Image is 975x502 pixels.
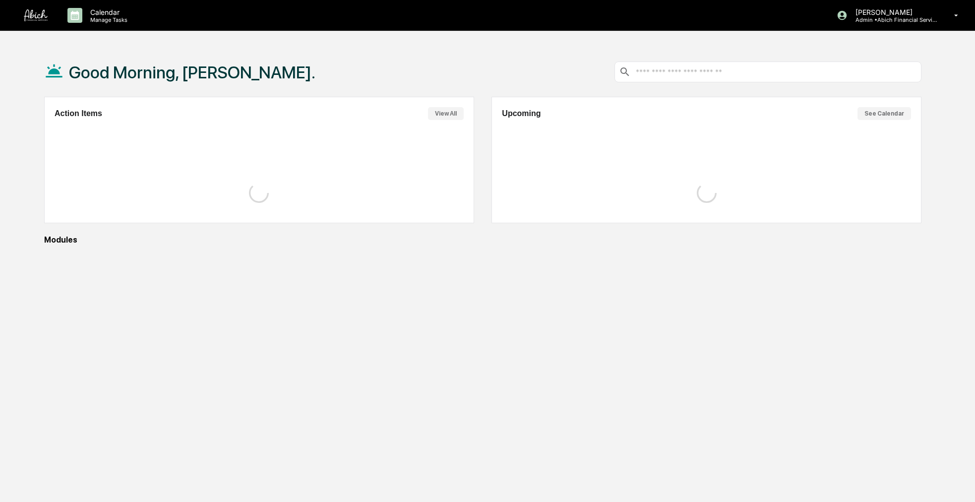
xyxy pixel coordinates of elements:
p: Calendar [82,8,132,16]
p: [PERSON_NAME] [848,8,940,16]
img: logo [24,9,48,21]
h1: Good Morning, [PERSON_NAME]. [69,63,315,82]
h2: Action Items [55,109,102,118]
button: See Calendar [857,107,911,120]
button: View All [428,107,464,120]
p: Manage Tasks [82,16,132,23]
p: Admin • Abich Financial Services [848,16,940,23]
div: Modules [44,235,921,245]
h2: Upcoming [502,109,541,118]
